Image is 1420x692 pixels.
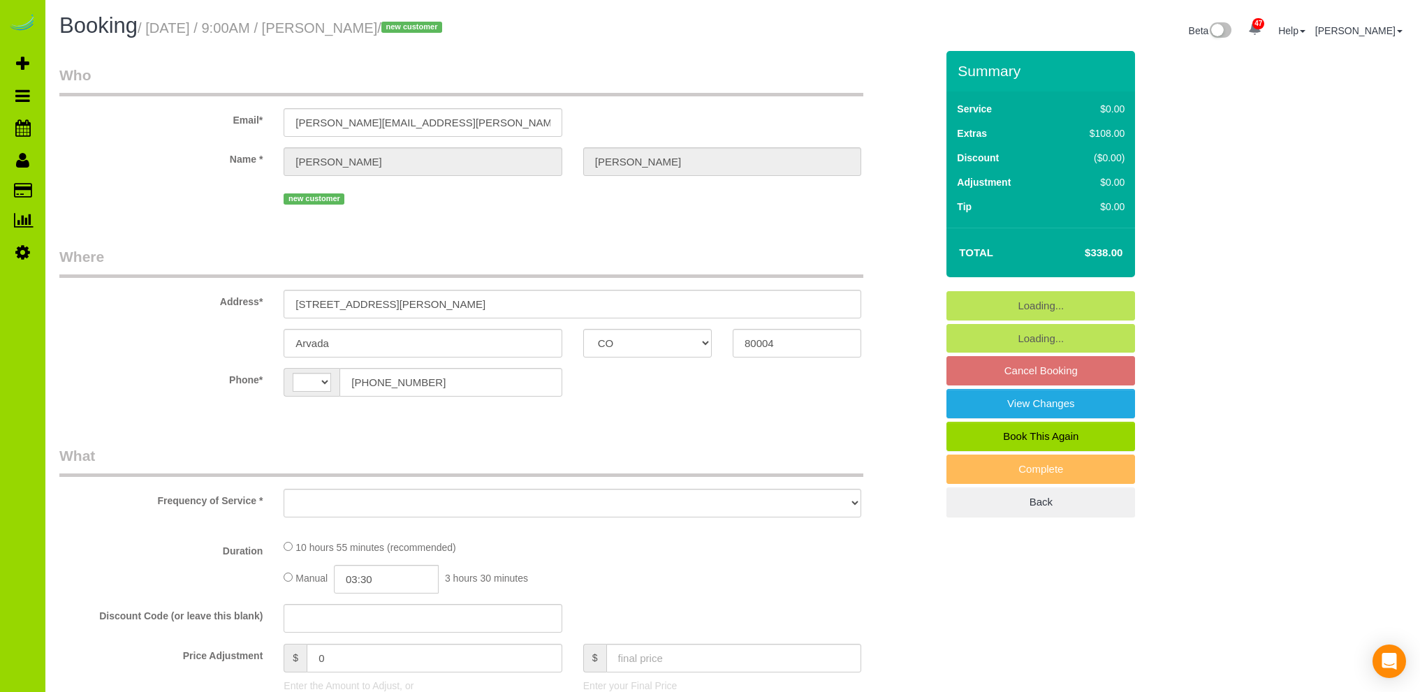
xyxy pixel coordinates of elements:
[946,389,1135,418] a: View Changes
[1278,25,1305,36] a: Help
[1060,175,1125,189] div: $0.00
[957,175,1011,189] label: Adjustment
[1060,102,1125,116] div: $0.00
[959,246,993,258] strong: Total
[138,20,446,36] small: / [DATE] / 9:00AM / [PERSON_NAME]
[59,446,863,477] legend: What
[295,573,328,584] span: Manual
[445,573,528,584] span: 3 hours 30 minutes
[946,422,1135,451] a: Book This Again
[49,539,273,558] label: Duration
[957,200,972,214] label: Tip
[958,63,1128,79] h3: Summary
[606,644,862,672] input: final price
[284,147,562,176] input: First Name*
[946,487,1135,517] a: Back
[377,20,446,36] span: /
[284,644,307,672] span: $
[8,14,36,34] img: Automaid Logo
[49,644,273,663] label: Price Adjustment
[1060,126,1125,140] div: $108.00
[957,102,992,116] label: Service
[1060,151,1125,165] div: ($0.00)
[1315,25,1403,36] a: [PERSON_NAME]
[1060,200,1125,214] div: $0.00
[59,246,863,278] legend: Where
[59,13,138,38] span: Booking
[49,604,273,623] label: Discount Code (or leave this blank)
[583,147,861,176] input: Last Name*
[295,542,456,553] span: 10 hours 55 minutes (recommended)
[957,151,999,165] label: Discount
[49,108,273,127] label: Email*
[59,65,863,96] legend: Who
[1252,18,1264,29] span: 47
[957,126,987,140] label: Extras
[1189,25,1232,36] a: Beta
[381,22,442,33] span: new customer
[49,290,273,309] label: Address*
[1208,22,1231,41] img: New interface
[1043,247,1122,259] h4: $338.00
[284,193,344,205] span: new customer
[49,489,273,508] label: Frequency of Service *
[284,108,562,137] input: Email*
[49,368,273,387] label: Phone*
[284,329,562,358] input: City*
[1373,645,1406,678] div: Open Intercom Messenger
[339,368,562,397] input: Phone*
[1241,14,1268,45] a: 47
[583,644,606,672] span: $
[733,329,861,358] input: Zip Code*
[49,147,273,166] label: Name *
